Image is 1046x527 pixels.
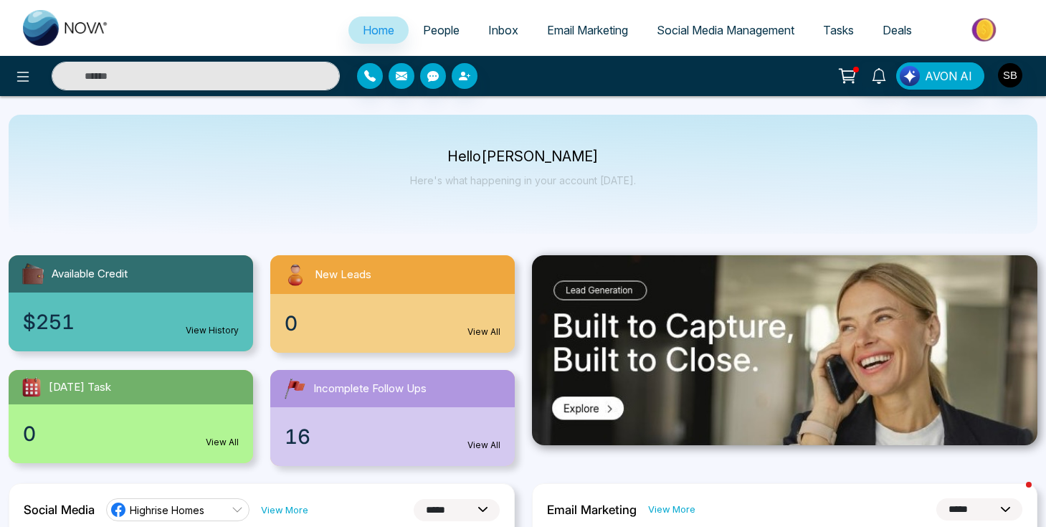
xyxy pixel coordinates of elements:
[130,503,204,517] span: Highrise Homes
[423,23,460,37] span: People
[467,439,500,452] a: View All
[648,503,695,516] a: View More
[262,370,523,466] a: Incomplete Follow Ups16View All
[363,23,394,37] span: Home
[883,23,912,37] span: Deals
[467,326,500,338] a: View All
[20,376,43,399] img: todayTask.svg
[488,23,518,37] span: Inbox
[315,267,371,283] span: New Leads
[23,307,75,337] span: $251
[998,63,1022,87] img: User Avatar
[925,67,972,85] span: AVON AI
[23,10,109,46] img: Nova CRM Logo
[410,151,636,163] p: Hello [PERSON_NAME]
[261,503,308,517] a: View More
[24,503,95,517] h2: Social Media
[900,66,920,86] img: Lead Flow
[896,62,984,90] button: AVON AI
[823,23,854,37] span: Tasks
[547,503,637,517] h2: Email Marketing
[532,255,1038,446] img: .
[809,16,868,44] a: Tasks
[285,422,310,452] span: 16
[997,478,1032,513] iframe: Intercom live chat
[410,174,636,186] p: Here's what happening in your account [DATE].
[547,23,628,37] span: Email Marketing
[474,16,533,44] a: Inbox
[313,381,427,397] span: Incomplete Follow Ups
[282,261,309,288] img: newLeads.svg
[206,436,239,449] a: View All
[23,419,36,449] span: 0
[533,16,642,44] a: Email Marketing
[642,16,809,44] a: Social Media Management
[282,376,308,402] img: followUps.svg
[409,16,474,44] a: People
[52,266,128,283] span: Available Credit
[20,261,46,287] img: availableCredit.svg
[49,379,111,396] span: [DATE] Task
[348,16,409,44] a: Home
[285,308,298,338] span: 0
[657,23,794,37] span: Social Media Management
[186,324,239,337] a: View History
[868,16,926,44] a: Deals
[933,14,1037,46] img: Market-place.gif
[262,255,523,353] a: New Leads0View All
